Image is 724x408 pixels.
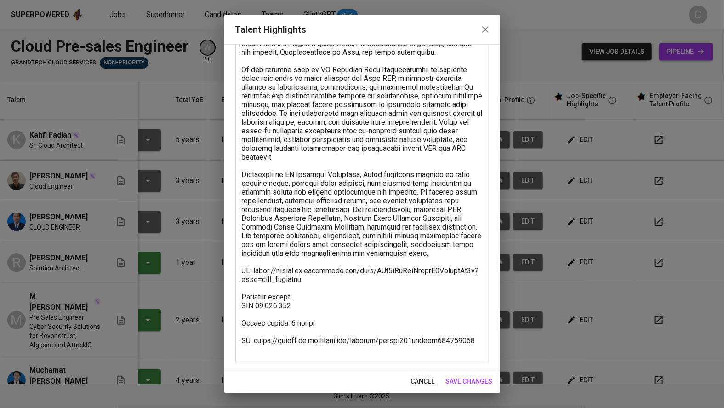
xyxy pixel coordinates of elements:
span: save changes [446,376,493,387]
button: save changes [442,373,496,390]
button: cancel [407,373,439,390]
span: cancel [411,376,435,387]
h2: Talent Highlights [235,22,489,37]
